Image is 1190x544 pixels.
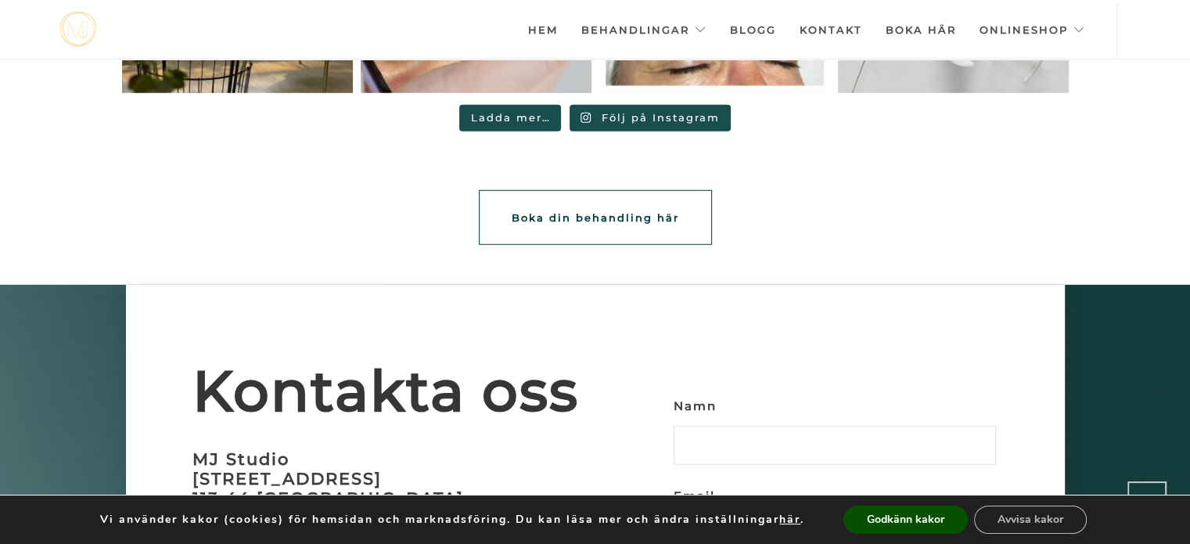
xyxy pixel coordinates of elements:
a: Ladda mer… [459,105,561,131]
a: Hem [528,2,558,57]
span: Ladda mer… [470,111,550,124]
span: Boka din behandling här [512,211,679,224]
a: Behandlingar [581,2,706,57]
img: mjstudio [59,12,96,47]
button: Godkänn kakor [843,506,968,534]
label: Namn [674,394,996,481]
svg: Instagram [581,112,591,124]
button: Avvisa kakor [974,506,1087,534]
a: Boka din behandling här [479,190,712,245]
h3: MJ Studio [STREET_ADDRESS] 113 44 [GEOGRAPHIC_DATA] [192,449,595,508]
span: Kontakta oss [192,363,595,418]
a: Blogg [730,2,776,57]
a: Instagram Följ på Instagram [570,105,730,131]
a: Onlineshop [980,2,1085,57]
a: Boka här [886,2,956,57]
a: Kontakt [800,2,862,57]
span: Följ på Instagram [602,111,720,124]
button: här [779,513,800,527]
p: Vi använder kakor (cookies) för hemsidan och marknadsföring. Du kan läsa mer och ändra inställnin... [100,513,804,527]
input: Namn [674,426,996,465]
a: mjstudio mjstudio mjstudio [59,12,96,47]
